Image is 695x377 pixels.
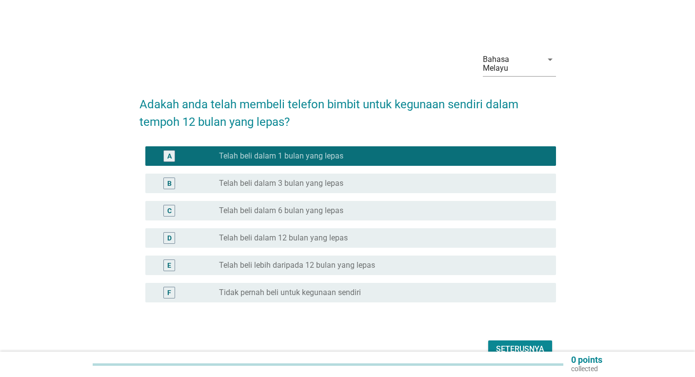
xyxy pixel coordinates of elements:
[167,288,171,298] div: F
[219,151,343,161] label: Telah beli dalam 1 bulan yang lepas
[167,260,171,271] div: E
[139,86,556,131] h2: Adakah anda telah membeli telefon bimbit untuk kegunaan sendiri dalam tempoh 12 bulan yang lepas?
[488,340,552,358] button: Seterusnya
[571,356,602,364] p: 0 points
[167,206,172,216] div: C
[571,364,602,373] p: collected
[219,260,375,270] label: Telah beli lebih daripada 12 bulan yang lepas
[496,343,544,355] div: Seterusnya
[219,233,348,243] label: Telah beli dalam 12 bulan yang lepas
[219,179,343,188] label: Telah beli dalam 3 bulan yang lepas
[544,54,556,65] i: arrow_drop_down
[167,233,172,243] div: D
[483,55,536,73] div: Bahasa Melayu
[219,288,361,298] label: Tidak pernah beli untuk kegunaan sendiri
[167,179,172,189] div: B
[219,206,343,216] label: Telah beli dalam 6 bulan yang lepas
[167,151,172,161] div: A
